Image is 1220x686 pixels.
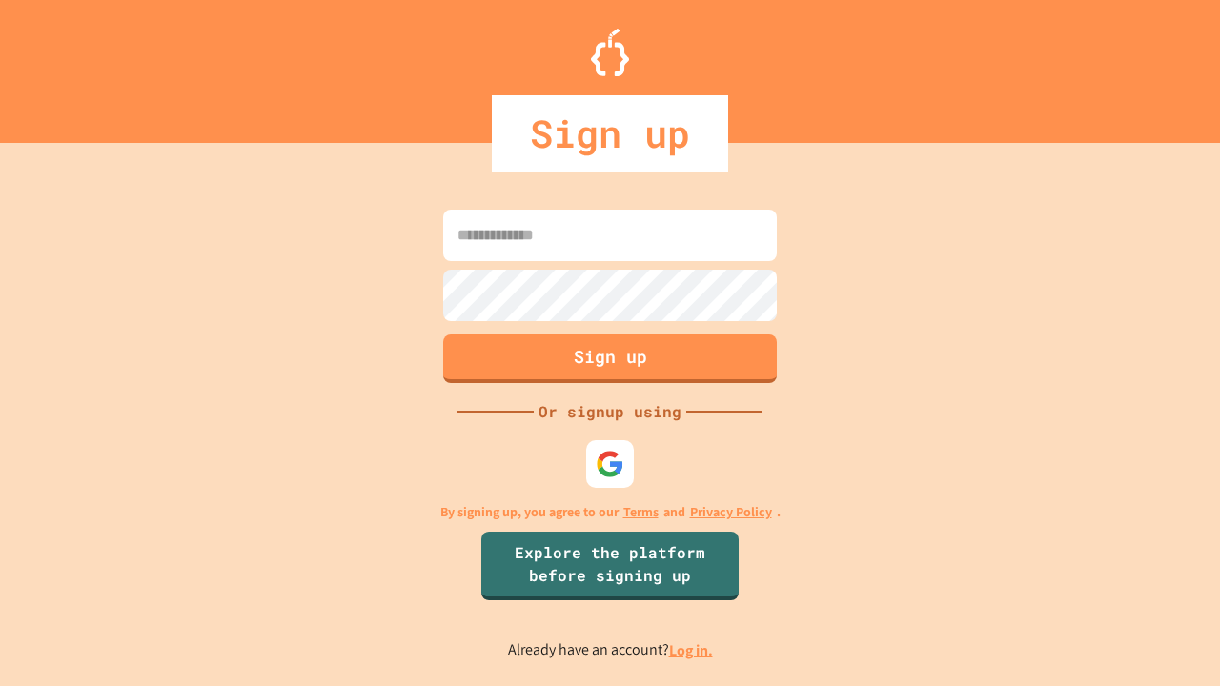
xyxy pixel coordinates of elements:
[623,502,659,522] a: Terms
[443,334,777,383] button: Sign up
[669,640,713,660] a: Log in.
[596,450,624,478] img: google-icon.svg
[440,502,781,522] p: By signing up, you agree to our and .
[690,502,772,522] a: Privacy Policy
[481,532,739,600] a: Explore the platform before signing up
[508,638,713,662] p: Already have an account?
[591,29,629,76] img: Logo.svg
[534,400,686,423] div: Or signup using
[492,95,728,171] div: Sign up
